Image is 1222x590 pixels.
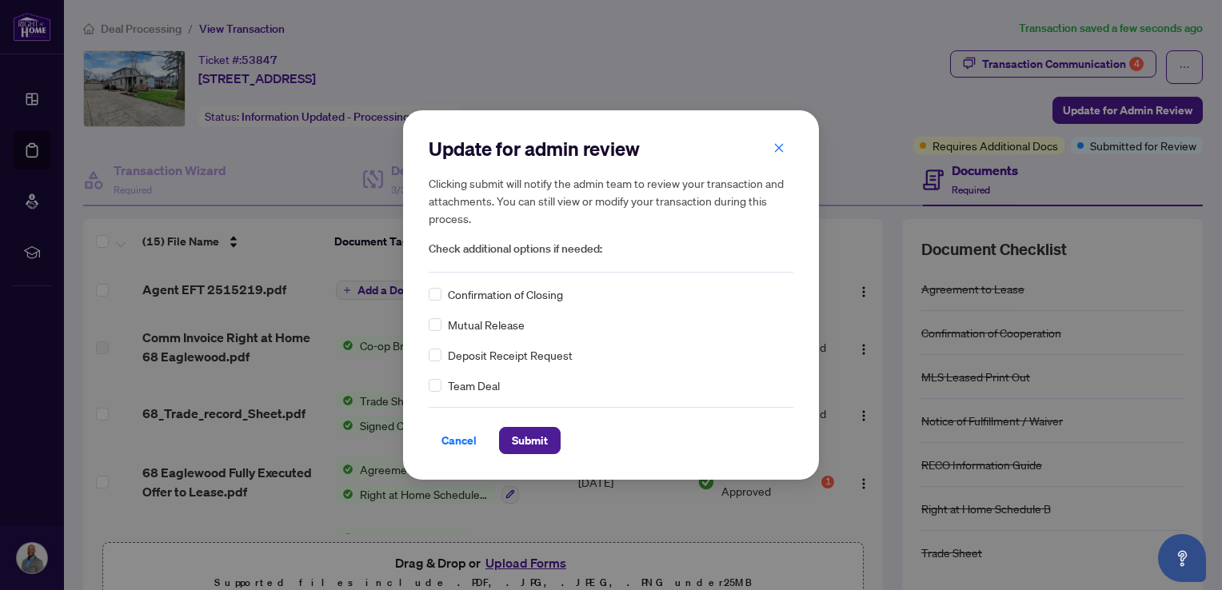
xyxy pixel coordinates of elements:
span: Cancel [441,428,477,453]
span: Team Deal [448,377,500,394]
span: Confirmation of Closing [448,285,563,303]
button: Cancel [429,427,489,454]
span: Deposit Receipt Request [448,346,573,364]
span: Submit [512,428,548,453]
span: Check additional options if needed: [429,240,793,258]
button: Open asap [1158,534,1206,582]
button: Submit [499,427,561,454]
h5: Clicking submit will notify the admin team to review your transaction and attachments. You can st... [429,174,793,227]
span: close [773,142,785,153]
h2: Update for admin review [429,136,793,161]
span: Mutual Release [448,316,525,333]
